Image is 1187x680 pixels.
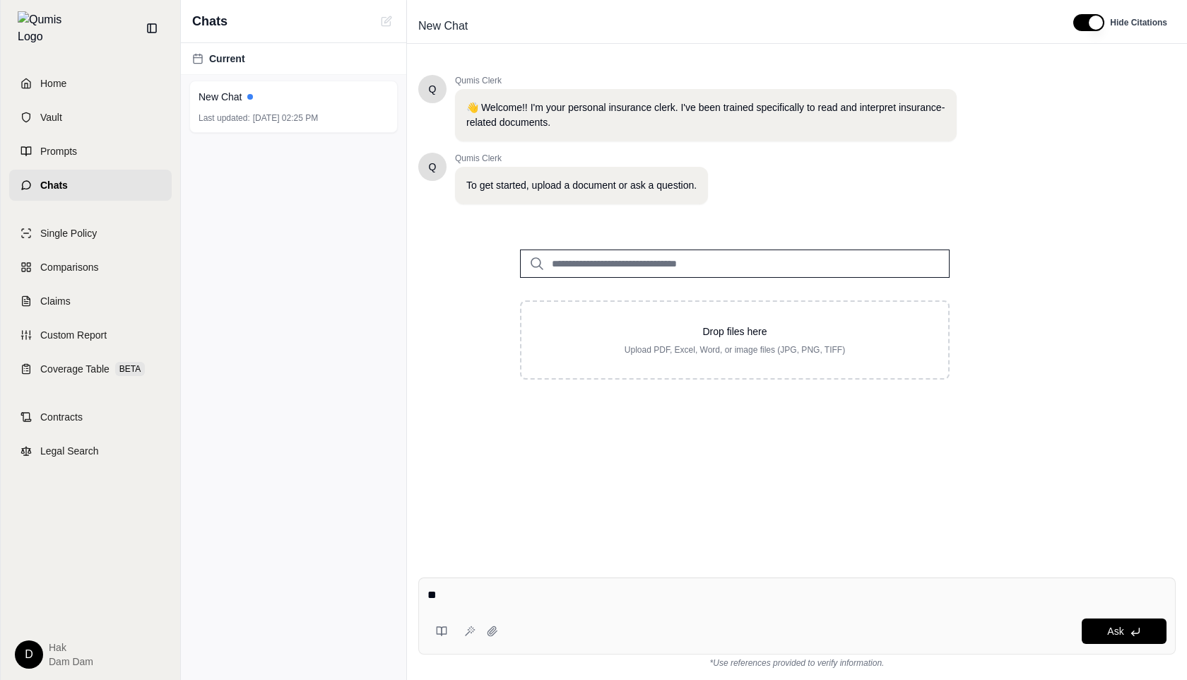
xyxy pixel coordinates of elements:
span: Contracts [40,410,83,424]
span: New Chat [413,15,473,37]
span: Legal Search [40,444,99,458]
button: Collapse sidebar [141,17,163,40]
span: [DATE] 02:25 PM [253,112,318,124]
div: *Use references provided to verify information. [418,655,1176,669]
span: Vault [40,110,62,124]
span: Last updated: [199,112,250,124]
span: Current [209,52,245,66]
p: 👋 Welcome!! I'm your personal insurance clerk. I've been trained specifically to read and interpr... [466,100,945,130]
a: Chats [9,170,172,201]
a: Single Policy [9,218,172,249]
p: Upload PDF, Excel, Word, or image files (JPG, PNG, TIFF) [544,344,926,356]
span: Custom Report [40,328,107,342]
a: Prompts [9,136,172,167]
span: New Chat [199,90,242,104]
span: Chats [192,11,228,31]
span: hak [49,640,93,655]
div: D [15,640,43,669]
a: Claims [9,286,172,317]
span: Chats [40,178,68,192]
a: Custom Report [9,320,172,351]
span: Claims [40,294,71,308]
img: Qumis Logo [18,11,71,45]
span: Ask [1107,626,1123,637]
span: Hello [429,82,437,96]
span: Hello [429,160,437,174]
p: To get started, upload a document or ask a question. [466,178,697,193]
span: Qumis Clerk [455,75,957,86]
span: dam dam [49,655,93,669]
div: Edit Title [413,15,1056,37]
span: Home [40,76,66,90]
a: Coverage TableBETA [9,353,172,385]
button: New Chat [378,13,395,30]
a: Comparisons [9,252,172,283]
button: Ask [1082,619,1167,644]
a: Vault [9,102,172,133]
span: BETA [115,362,145,376]
span: Comparisons [40,260,98,274]
a: Home [9,68,172,99]
span: Prompts [40,144,77,158]
span: Hide Citations [1110,17,1167,28]
span: Qumis Clerk [455,153,708,164]
span: Coverage Table [40,362,110,376]
span: Single Policy [40,226,97,240]
a: Contracts [9,401,172,433]
p: Drop files here [544,324,926,339]
a: Legal Search [9,435,172,467]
